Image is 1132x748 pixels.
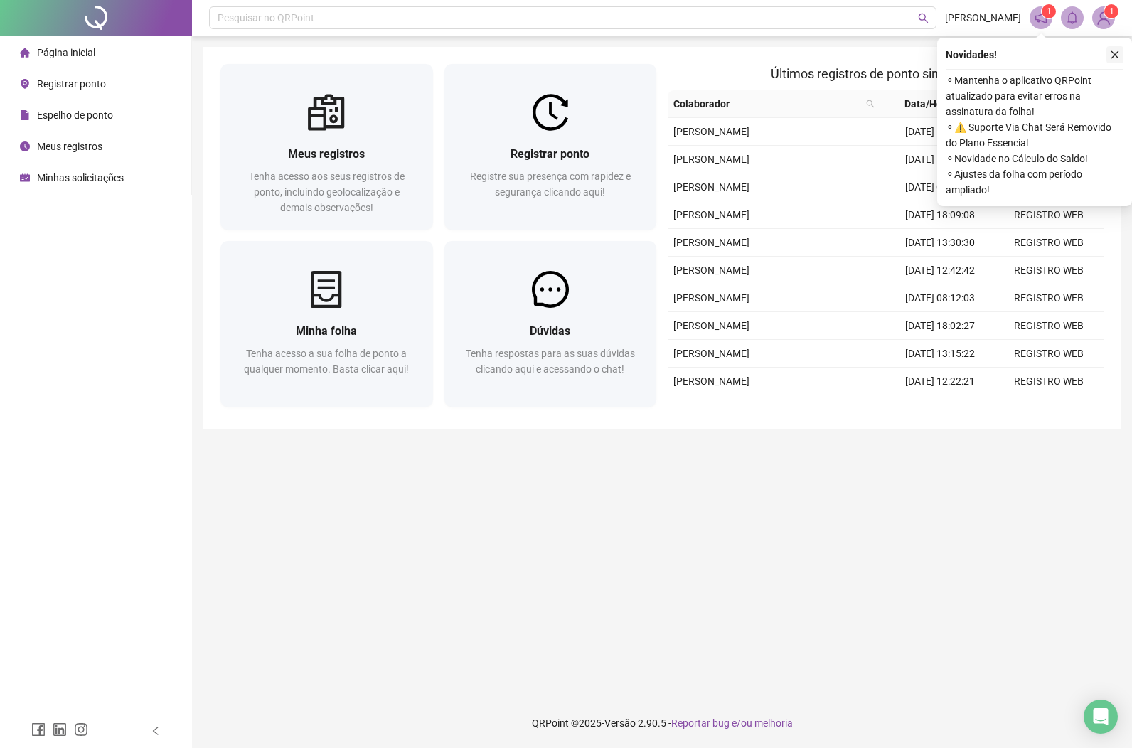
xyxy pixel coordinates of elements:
span: Reportar bug e/ou melhoria [671,717,793,729]
span: Colaborador [673,96,860,112]
td: [DATE] 08:06:47 [886,395,995,423]
span: [PERSON_NAME] [673,181,749,193]
span: schedule [20,173,30,183]
span: [PERSON_NAME] [945,10,1021,26]
span: [PERSON_NAME] [673,292,749,304]
td: REGISTRO WEB [995,201,1104,229]
td: [DATE] 13:25:27 [886,118,995,146]
td: [DATE] 08:21:20 [886,173,995,201]
td: REGISTRO WEB [995,257,1104,284]
span: Minha folha [296,324,357,338]
span: close [1110,50,1120,60]
span: search [918,13,929,23]
span: [PERSON_NAME] [673,320,749,331]
span: facebook [31,722,46,737]
th: Data/Hora [880,90,987,118]
span: environment [20,79,30,89]
span: Novidades ! [946,47,997,63]
sup: 1 [1042,4,1056,18]
a: Registrar pontoRegistre sua presença com rapidez e segurança clicando aqui! [444,64,657,230]
span: [PERSON_NAME] [673,126,749,137]
td: REGISTRO WEB [995,229,1104,257]
td: REGISTRO WEB [995,312,1104,340]
td: REGISTRO WEB [995,284,1104,312]
span: Registrar ponto [511,147,589,161]
td: [DATE] 12:42:42 [886,257,995,284]
span: file [20,110,30,120]
span: Tenha acesso a sua folha de ponto a qualquer momento. Basta clicar aqui! [244,348,409,375]
td: REGISTRO WEB [995,368,1104,395]
span: notification [1035,11,1047,24]
sup: Atualize o seu contato no menu Meus Dados [1104,4,1118,18]
td: [DATE] 18:02:27 [886,312,995,340]
td: [DATE] 12:21:31 [886,146,995,173]
td: [DATE] 08:12:03 [886,284,995,312]
a: Minha folhaTenha acesso a sua folha de ponto a qualquer momento. Basta clicar aqui! [220,241,433,407]
span: search [866,100,875,108]
span: home [20,48,30,58]
span: Minhas solicitações [37,172,124,183]
span: [PERSON_NAME] [673,375,749,387]
span: ⚬ Ajustes da folha com período ampliado! [946,166,1123,198]
span: Meus registros [288,147,365,161]
footer: QRPoint © 2025 - 2.90.5 - [192,698,1132,748]
span: Página inicial [37,47,95,58]
span: linkedin [53,722,67,737]
span: Meus registros [37,141,102,152]
td: [DATE] 13:15:22 [886,340,995,368]
span: [PERSON_NAME] [673,154,749,165]
span: search [863,93,877,114]
a: DúvidasTenha respostas para as suas dúvidas clicando aqui e acessando o chat! [444,241,657,407]
span: 1 [1047,6,1052,16]
span: Data/Hora [886,96,970,112]
td: REGISTRO WEB [995,395,1104,423]
span: ⚬ Novidade no Cálculo do Saldo! [946,151,1123,166]
span: Tenha respostas para as suas dúvidas clicando aqui e acessando o chat! [466,348,635,375]
span: [PERSON_NAME] [673,348,749,359]
span: [PERSON_NAME] [673,209,749,220]
span: Registrar ponto [37,78,106,90]
span: Registre sua presença com rapidez e segurança clicando aqui! [470,171,631,198]
span: 1 [1109,6,1114,16]
img: 87487 [1093,7,1114,28]
span: ⚬ ⚠️ Suporte Via Chat Será Removido do Plano Essencial [946,119,1123,151]
span: bell [1066,11,1079,24]
td: [DATE] 13:30:30 [886,229,995,257]
span: Versão [604,717,636,729]
span: instagram [74,722,88,737]
span: Tenha acesso aos seus registros de ponto, incluindo geolocalização e demais observações! [249,171,405,213]
td: REGISTRO WEB [995,340,1104,368]
td: [DATE] 18:09:08 [886,201,995,229]
span: [PERSON_NAME] [673,237,749,248]
span: clock-circle [20,141,30,151]
div: Open Intercom Messenger [1084,700,1118,734]
span: Dúvidas [530,324,570,338]
td: [DATE] 12:22:21 [886,368,995,395]
span: [PERSON_NAME] [673,265,749,276]
span: left [151,726,161,736]
span: Espelho de ponto [37,109,113,121]
a: Meus registrosTenha acesso aos seus registros de ponto, incluindo geolocalização e demais observa... [220,64,433,230]
span: Últimos registros de ponto sincronizados [771,66,1000,81]
span: ⚬ Mantenha o aplicativo QRPoint atualizado para evitar erros na assinatura da folha! [946,73,1123,119]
